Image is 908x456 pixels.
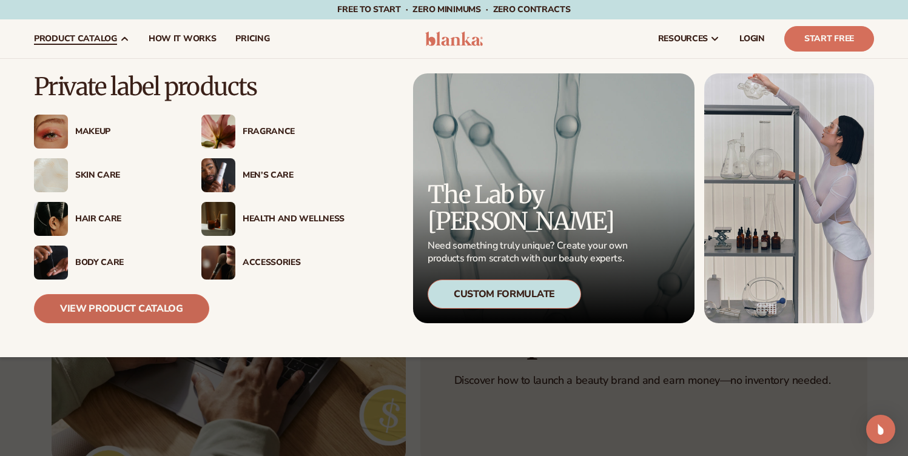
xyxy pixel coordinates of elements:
div: Makeup [75,127,177,137]
p: The Lab by [PERSON_NAME] [428,181,631,235]
img: Female with makeup brush. [201,246,235,280]
a: Female with glitter eye makeup. Makeup [34,115,177,149]
a: LOGIN [730,19,775,58]
a: Male holding moisturizer bottle. Men’s Care [201,158,345,192]
div: Custom Formulate [428,280,581,309]
div: Skin Care [75,170,177,181]
img: Female with glitter eye makeup. [34,115,68,149]
p: Need something truly unique? Create your own products from scratch with our beauty experts. [428,240,631,265]
a: Male hand applying moisturizer. Body Care [34,246,177,280]
img: logo [425,32,483,46]
img: Candles and incense on table. [201,202,235,236]
a: pricing [226,19,279,58]
span: Free to start · ZERO minimums · ZERO contracts [337,4,570,15]
span: resources [658,34,708,44]
span: How It Works [149,34,217,44]
img: Cream moisturizer swatch. [34,158,68,192]
span: pricing [235,34,269,44]
img: Female hair pulled back with clips. [34,202,68,236]
div: Health And Wellness [243,214,345,224]
a: Cream moisturizer swatch. Skin Care [34,158,177,192]
img: Pink blooming flower. [201,115,235,149]
div: Accessories [243,258,345,268]
a: Female hair pulled back with clips. Hair Care [34,202,177,236]
p: Private label products [34,73,345,100]
a: product catalog [24,19,139,58]
img: Female in lab with equipment. [704,73,874,323]
div: Men’s Care [243,170,345,181]
div: Fragrance [243,127,345,137]
img: Male holding moisturizer bottle. [201,158,235,192]
a: View Product Catalog [34,294,209,323]
div: Open Intercom Messenger [866,415,895,444]
a: resources [648,19,730,58]
a: Microscopic product formula. The Lab by [PERSON_NAME] Need something truly unique? Create your ow... [413,73,694,323]
div: Body Care [75,258,177,268]
a: How It Works [139,19,226,58]
a: Female with makeup brush. Accessories [201,246,345,280]
span: LOGIN [739,34,765,44]
div: Hair Care [75,214,177,224]
span: product catalog [34,34,117,44]
a: Pink blooming flower. Fragrance [201,115,345,149]
img: Male hand applying moisturizer. [34,246,68,280]
a: Start Free [784,26,874,52]
a: Candles and incense on table. Health And Wellness [201,202,345,236]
